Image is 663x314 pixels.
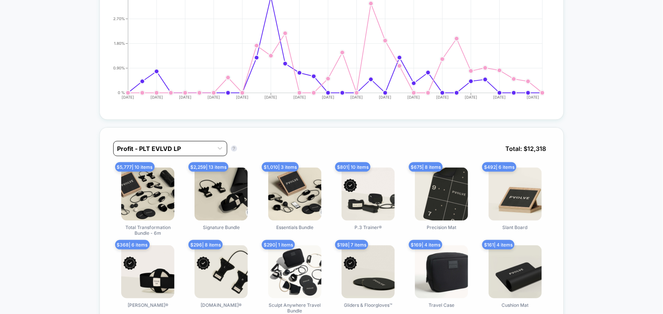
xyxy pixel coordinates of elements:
[128,302,168,308] span: [PERSON_NAME]®
[113,16,125,21] tspan: 2.70%
[201,302,242,308] span: [DOMAIN_NAME]®
[114,41,125,46] tspan: 1.80%
[207,95,220,99] tspan: [DATE]
[322,95,334,99] tspan: [DATE]
[115,240,150,250] span: $ 368 | 6 items
[429,302,454,308] span: Travel Case
[344,302,392,308] span: Gliders & Floorgloves™
[494,95,506,99] tspan: [DATE]
[379,95,392,99] tspan: [DATE]
[121,168,174,221] img: Total Transformation Bundle - 6m
[262,162,299,172] span: $ 1,010 | 3 items
[427,225,456,230] span: Precision Mat
[342,168,395,221] img: P.3 Trainer®
[122,95,134,99] tspan: [DATE]
[415,168,468,221] img: Precision Mat
[335,240,368,250] span: $ 198 | 7 items
[489,168,542,221] img: Slant Board
[195,245,248,298] img: P.band®
[195,168,248,221] img: Signature Bundle
[113,66,125,70] tspan: 0.90%
[266,302,323,314] span: Sculpt Anywhere Travel Bundle
[115,162,155,172] span: $ 5,777 | 10 items
[203,225,240,230] span: Signature Bundle
[268,168,321,221] img: Essentials Bundle
[268,245,321,298] img: Sculpt Anywhere Travel Bundle
[293,95,306,99] tspan: [DATE]
[119,225,176,236] span: Total Transformation Bundle - 6m
[342,245,395,298] img: Gliders & Floorgloves™
[335,162,370,172] span: $ 801 | 10 items
[354,225,382,230] span: P.3 Trainer®
[482,240,514,250] span: $ 161 | 4 items
[118,90,125,95] tspan: 0 %
[236,95,249,99] tspan: [DATE]
[465,95,477,99] tspan: [DATE]
[188,162,228,172] span: $ 2,259 | 13 items
[179,95,191,99] tspan: [DATE]
[265,95,277,99] tspan: [DATE]
[409,240,442,250] span: $ 169 | 4 items
[502,141,550,156] span: Total: $ 12,318
[436,95,449,99] tspan: [DATE]
[415,245,468,298] img: Travel Case
[408,95,420,99] tspan: [DATE]
[231,146,237,152] button: ?
[503,225,528,230] span: Slant Board
[121,245,174,298] img: P.ball®
[276,225,313,230] span: Essentials Bundle
[482,162,516,172] span: $ 492 | 6 items
[262,240,295,250] span: $ 290 | 1 items
[489,245,542,298] img: Cushion Mat
[350,95,363,99] tspan: [DATE]
[502,302,529,308] span: Cushion Mat
[150,95,163,99] tspan: [DATE]
[527,95,540,99] tspan: [DATE]
[188,240,223,250] span: $ 296 | 8 items
[409,162,443,172] span: $ 675 | 8 items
